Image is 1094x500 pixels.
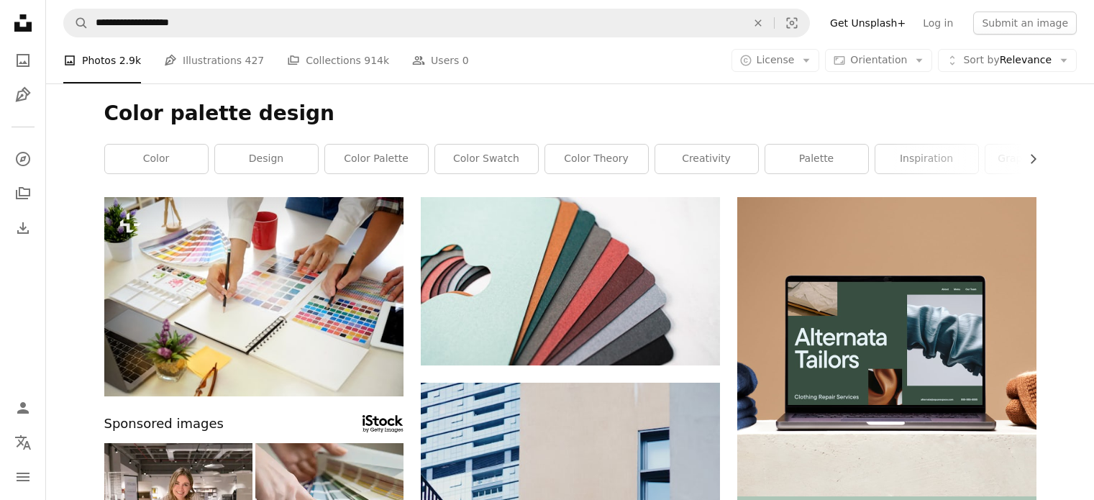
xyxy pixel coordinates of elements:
[9,394,37,422] a: Log in / Sign up
[731,49,820,72] button: License
[9,46,37,75] a: Photos
[9,145,37,173] a: Explore
[9,214,37,242] a: Download History
[9,463,37,491] button: Menu
[435,145,538,173] a: color swatch
[421,197,720,365] img: a close up of an apple logo on a piece of paper
[287,37,389,83] a: Collections 914k
[821,12,914,35] a: Get Unsplash+
[545,145,648,173] a: color theory
[655,145,758,173] a: creativity
[938,49,1077,72] button: Sort byRelevance
[104,290,404,303] a: Team graphic designer at work. Graphic designer working colour tone with sketching something pape...
[412,37,469,83] a: Users 0
[164,37,264,83] a: Illustrations 427
[64,9,88,37] button: Search Unsplash
[765,145,868,173] a: palette
[963,53,1052,68] span: Relevance
[421,274,720,287] a: a close up of an apple logo on a piece of paper
[775,9,809,37] button: Visual search
[364,53,389,68] span: 914k
[875,145,978,173] a: inspiration
[104,197,404,396] img: Team graphic designer at work. Graphic designer working colour tone with sketching something pape...
[973,12,1077,35] button: Submit an image
[963,54,999,65] span: Sort by
[63,9,810,37] form: Find visuals sitewide
[757,54,795,65] span: License
[737,197,1036,496] img: file-1707885205802-88dd96a21c72image
[325,145,428,173] a: color palette
[850,54,907,65] span: Orientation
[914,12,962,35] a: Log in
[9,81,37,109] a: Illustrations
[105,145,208,173] a: color
[462,53,469,68] span: 0
[9,428,37,457] button: Language
[742,9,774,37] button: Clear
[215,145,318,173] a: design
[1020,145,1036,173] button: scroll list to the right
[985,145,1088,173] a: graphic design
[9,179,37,208] a: Collections
[245,53,265,68] span: 427
[825,49,932,72] button: Orientation
[104,414,224,435] span: Sponsored images
[104,101,1036,127] h1: Color palette design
